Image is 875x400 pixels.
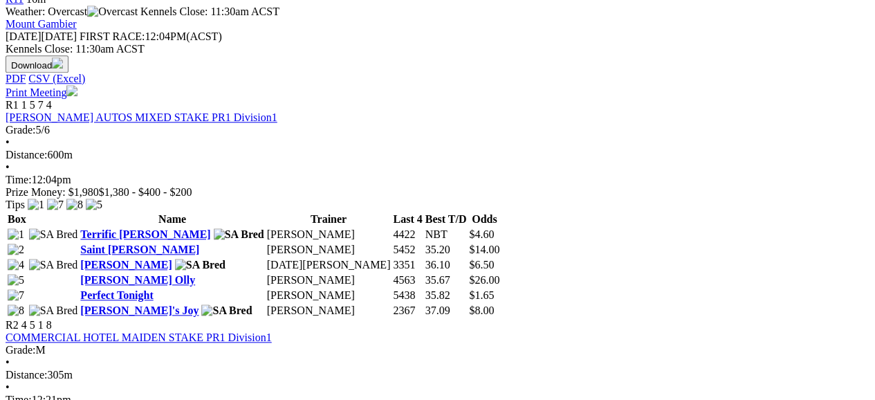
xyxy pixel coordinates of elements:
a: Terrific [PERSON_NAME] [80,228,210,240]
td: 36.10 [425,258,468,272]
td: 35.67 [425,273,468,287]
span: Weather: Overcast [6,6,140,17]
img: SA Bred [175,259,225,271]
th: Last 4 [392,212,423,226]
img: 5 [8,274,24,287]
span: Time: [6,174,32,185]
td: 4563 [392,273,423,287]
div: 12:04pm [6,174,869,186]
img: 7 [8,289,24,302]
img: SA Bred [29,304,78,317]
td: 37.09 [425,304,468,318]
td: [PERSON_NAME] [266,289,392,302]
img: 8 [8,304,24,317]
div: 305m [6,369,869,381]
img: 4 [8,259,24,271]
td: [PERSON_NAME] [266,304,392,318]
img: SA Bred [29,259,78,271]
th: Trainer [266,212,392,226]
th: Best T/D [425,212,468,226]
div: Prize Money: $1,980 [6,186,869,199]
div: Download [6,73,869,85]
div: 5/6 [6,124,869,136]
img: download.svg [52,57,63,69]
a: Saint [PERSON_NAME] [80,244,199,255]
a: Print Meeting [6,87,77,98]
span: R2 [6,319,19,331]
span: FIRST RACE: [80,30,145,42]
td: 3351 [392,258,423,272]
img: SA Bred [29,228,78,241]
span: [DATE] [6,30,77,42]
span: • [6,161,10,173]
a: Mount Gambier [6,18,77,30]
div: Kennels Close: 11:30am ACST [6,43,869,55]
img: 5 [86,199,102,211]
span: $1,380 - $400 - $200 [99,186,192,198]
span: [DATE] [6,30,42,42]
a: [PERSON_NAME] AUTOS MIXED STAKE PR1 Division1 [6,111,277,123]
img: 7 [47,199,64,211]
td: 2367 [392,304,423,318]
span: • [6,136,10,148]
td: 4422 [392,228,423,242]
td: 35.82 [425,289,468,302]
button: Download [6,55,68,73]
span: Box [8,213,26,225]
a: PDF [6,73,26,84]
span: 1 5 7 4 [21,99,52,111]
td: [PERSON_NAME] [266,228,392,242]
span: $14.00 [469,244,499,255]
img: SA Bred [214,228,264,241]
span: Tips [6,199,25,210]
a: COMMERCIAL HOTEL MAIDEN STAKE PR1 Division1 [6,331,272,343]
td: 35.20 [425,243,468,257]
a: [PERSON_NAME] Olly [80,274,195,286]
span: $8.00 [469,304,494,316]
div: M [6,344,869,356]
img: 2 [8,244,24,256]
div: 600m [6,149,869,161]
span: $4.60 [469,228,494,240]
th: Odds [468,212,500,226]
span: $6.50 [469,259,494,271]
span: 4 5 1 8 [21,319,52,331]
td: [PERSON_NAME] [266,243,392,257]
span: $1.65 [469,289,494,301]
span: 12:04PM(ACST) [80,30,222,42]
img: 8 [66,199,83,211]
span: • [6,356,10,368]
td: 5452 [392,243,423,257]
a: Perfect Tonight [80,289,153,301]
span: Distance: [6,149,47,161]
a: [PERSON_NAME]'s Joy [80,304,199,316]
span: Grade: [6,124,36,136]
img: 1 [8,228,24,241]
img: SA Bred [201,304,252,317]
span: Kennels Close: 11:30am ACST [140,6,279,17]
img: Overcast [87,6,138,18]
a: [PERSON_NAME] [80,259,172,271]
td: 5438 [392,289,423,302]
span: R1 [6,99,19,111]
span: $26.00 [469,274,499,286]
td: NBT [425,228,468,242]
th: Name [80,212,264,226]
a: CSV (Excel) [28,73,85,84]
td: [DATE][PERSON_NAME] [266,258,392,272]
td: [PERSON_NAME] [266,273,392,287]
span: • [6,381,10,393]
img: 1 [28,199,44,211]
img: printer.svg [66,85,77,96]
span: Distance: [6,369,47,381]
span: Grade: [6,344,36,356]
